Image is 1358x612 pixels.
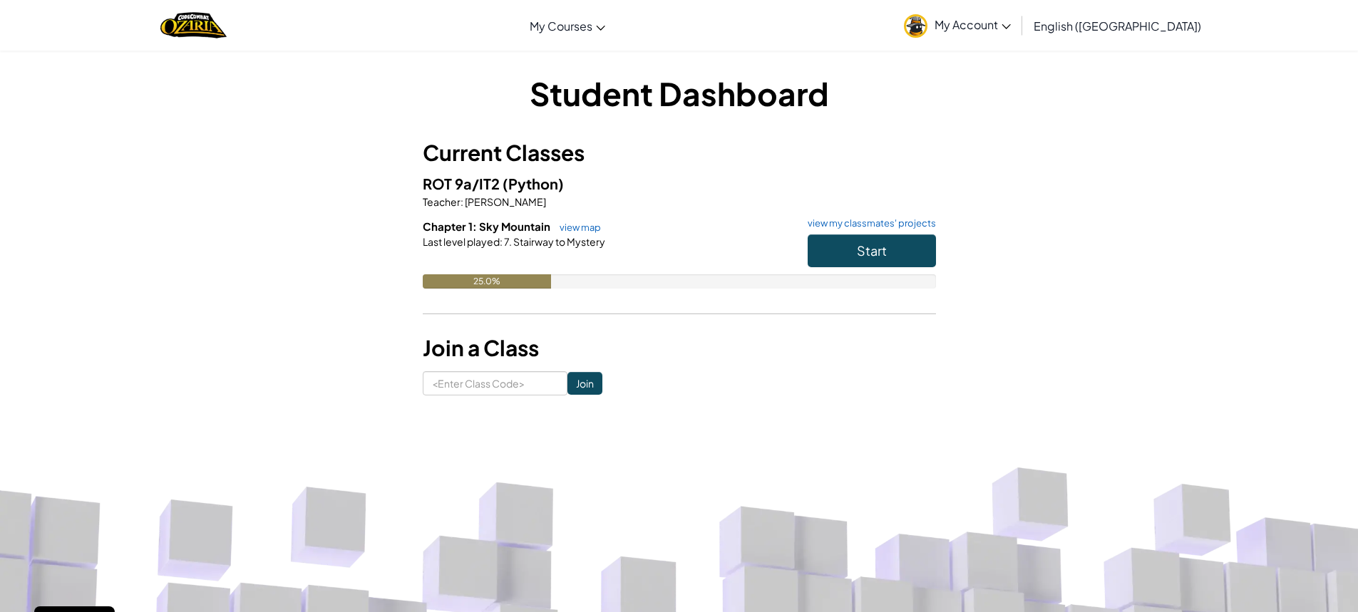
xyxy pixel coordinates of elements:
[857,242,887,259] span: Start
[423,332,936,364] h3: Join a Class
[503,175,564,192] span: (Python)
[423,71,936,115] h1: Student Dashboard
[423,219,552,233] span: Chapter 1: Sky Mountain
[808,234,936,267] button: Start
[552,222,601,233] a: view map
[423,235,500,248] span: Last level played
[463,195,546,208] span: [PERSON_NAME]
[512,235,605,248] span: Stairway to Mystery
[461,195,463,208] span: :
[423,371,567,395] input: <Enter Class Code>
[897,3,1018,48] a: My Account
[801,219,936,228] a: view my classmates' projects
[423,274,551,289] div: 25.0%
[423,175,503,192] span: ROT 9a/IT2
[503,235,512,248] span: 7.
[500,235,503,248] span: :
[523,6,612,45] a: My Courses
[423,137,936,169] h3: Current Classes
[530,19,592,33] span: My Courses
[160,11,227,40] img: Home
[160,11,227,40] a: Ozaria by CodeCombat logo
[567,372,602,395] input: Join
[904,14,927,38] img: avatar
[1034,19,1201,33] span: English ([GEOGRAPHIC_DATA])
[423,195,461,208] span: Teacher
[1027,6,1208,45] a: English ([GEOGRAPHIC_DATA])
[935,17,1011,32] span: My Account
